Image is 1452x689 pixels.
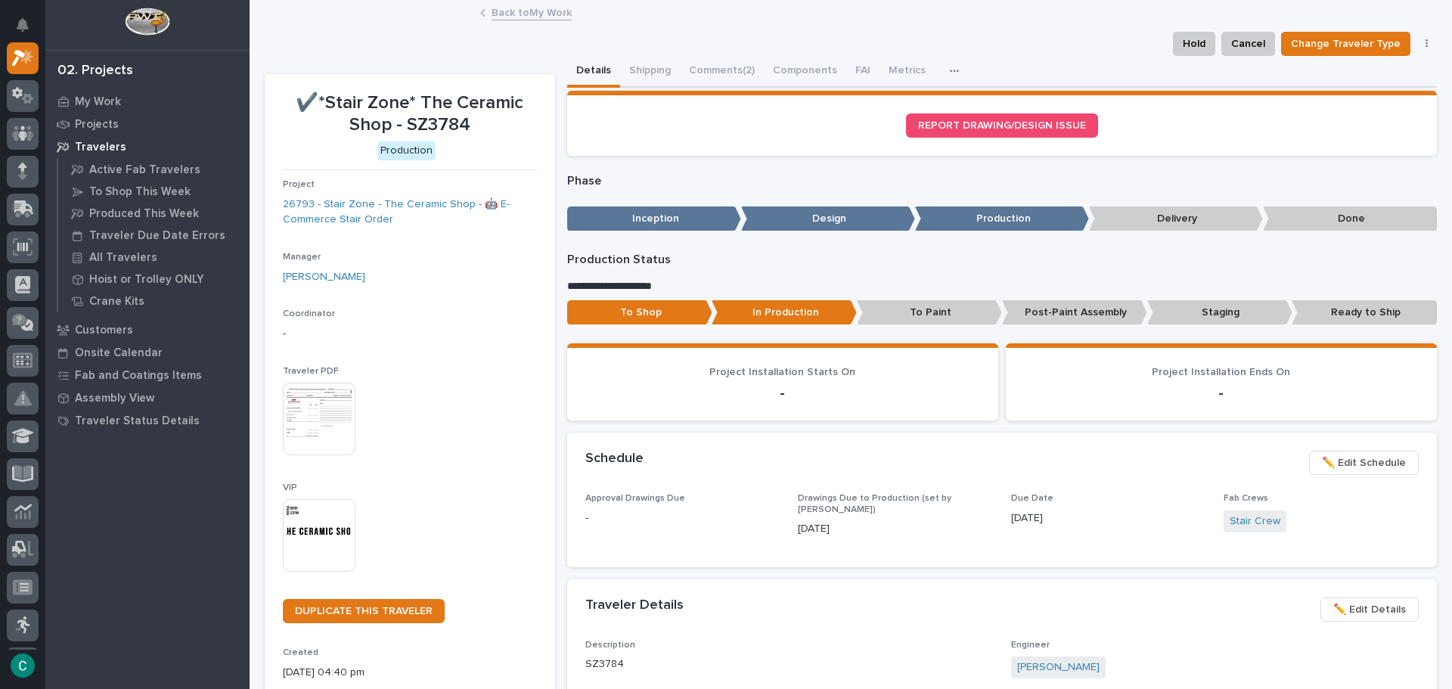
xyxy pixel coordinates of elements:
p: ✔️*Stair Zone* The Ceramic Shop - SZ3784 [283,92,537,136]
a: Stair Crew [1230,514,1280,529]
span: ✏️ Edit Details [1333,601,1406,619]
p: - [585,384,980,402]
button: Comments (2) [680,56,764,88]
a: Active Fab Travelers [58,159,250,180]
p: Inception [567,206,741,231]
a: Projects [45,113,250,135]
p: Projects [75,118,119,132]
button: users-avatar [7,650,39,681]
p: Customers [75,324,133,337]
p: Done [1263,206,1437,231]
a: Traveler Status Details [45,409,250,432]
p: My Work [75,95,121,109]
span: Project Installation Starts On [709,367,855,377]
p: Traveler Due Date Errors [89,229,225,243]
button: Hold [1173,32,1215,56]
span: Manager [283,253,321,262]
span: Fab Crews [1224,494,1268,503]
p: To Shop This Week [89,185,191,199]
p: Staging [1147,300,1292,325]
p: Ready to Ship [1292,300,1437,325]
a: Customers [45,318,250,341]
a: REPORT DRAWING/DESIGN ISSUE [906,113,1098,138]
span: VIP [283,483,297,492]
span: Due Date [1011,494,1053,503]
span: Traveler PDF [283,367,339,376]
a: Crane Kits [58,290,250,312]
a: [PERSON_NAME] [283,269,365,285]
p: Travelers [75,141,126,154]
p: Onsite Calendar [75,346,163,360]
img: Workspace Logo [125,8,169,36]
div: 02. Projects [57,63,133,79]
p: Production Status [567,253,1438,267]
p: Design [741,206,915,231]
button: ✏️ Edit Details [1320,597,1419,622]
p: [DATE] 04:40 pm [283,665,537,681]
button: ✏️ Edit Schedule [1309,451,1419,475]
a: DUPLICATE THIS TRAVELER [283,599,445,623]
p: Hoist or Trolley ONLY [89,273,204,287]
p: Assembly View [75,392,154,405]
span: Approval Drawings Due [585,494,685,503]
a: Back toMy Work [492,3,572,20]
p: Traveler Status Details [75,414,200,428]
span: Project Installation Ends On [1152,367,1290,377]
span: Project [283,180,315,189]
div: Notifications [19,18,39,42]
p: All Travelers [89,251,157,265]
button: Change Traveler Type [1281,32,1410,56]
span: Hold [1183,35,1205,53]
button: Cancel [1221,32,1275,56]
a: My Work [45,90,250,113]
span: Coordinator [283,309,335,318]
a: [PERSON_NAME] [1017,660,1100,675]
button: FAI [846,56,880,88]
h2: Schedule [585,451,644,467]
a: Assembly View [45,386,250,409]
a: Fab and Coatings Items [45,364,250,386]
a: Hoist or Trolley ONLY [58,268,250,290]
p: [DATE] [1011,511,1206,526]
span: DUPLICATE THIS TRAVELER [295,606,433,616]
button: Components [764,56,846,88]
span: Engineer [1011,641,1050,650]
p: Fab and Coatings Items [75,369,202,383]
button: Shipping [620,56,680,88]
p: To Paint [857,300,1002,325]
div: Production [377,141,436,160]
a: Travelers [45,135,250,158]
h2: Traveler Details [585,597,684,614]
a: To Shop This Week [58,181,250,202]
a: Traveler Due Date Errors [58,225,250,246]
button: Metrics [880,56,935,88]
p: Delivery [1089,206,1263,231]
p: SZ3784 [585,656,993,672]
p: Post-Paint Assembly [1002,300,1147,325]
p: Crane Kits [89,295,144,309]
span: ✏️ Edit Schedule [1322,454,1406,472]
span: REPORT DRAWING/DESIGN ISSUE [918,120,1086,131]
span: Created [283,648,318,657]
p: To Shop [567,300,712,325]
p: - [585,511,780,526]
p: Produced This Week [89,207,199,221]
span: Cancel [1231,35,1265,53]
button: Notifications [7,9,39,41]
button: Details [567,56,620,88]
p: Phase [567,174,1438,188]
a: 26793 - Stair Zone - The Ceramic Shop - 🤖 E-Commerce Stair Order [283,197,537,228]
p: - [1024,384,1419,402]
p: [DATE] [798,521,993,537]
p: Production [915,206,1089,231]
a: Onsite Calendar [45,341,250,364]
a: All Travelers [58,247,250,268]
p: - [283,326,537,342]
span: Description [585,641,635,650]
a: Produced This Week [58,203,250,224]
p: Active Fab Travelers [89,163,200,177]
p: In Production [712,300,857,325]
span: Change Traveler Type [1291,35,1401,53]
span: Drawings Due to Production (set by [PERSON_NAME]) [798,494,951,514]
